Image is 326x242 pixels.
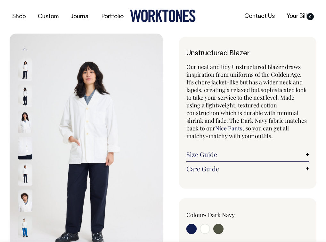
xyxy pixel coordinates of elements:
[99,12,126,22] a: Portfolio
[68,12,92,22] a: Journal
[18,111,32,133] img: off-white
[18,163,32,186] img: off-white
[186,50,309,58] h1: Unstructured Blazer
[18,59,32,81] img: off-white
[10,12,29,22] a: Shop
[18,216,32,238] img: off-white
[18,190,32,212] img: off-white
[186,211,235,219] div: Colour
[186,165,309,173] a: Care Guide
[186,63,307,132] span: Our neat and tidy Unstructured Blazer draws inspiration from uniforms of the Golden Age. It's cho...
[18,137,32,160] img: off-white
[208,211,235,219] label: Dark Navy
[307,13,314,20] span: 0
[186,124,289,140] span: , so you can get all matchy-matchy with your outfits.
[35,12,61,22] a: Custom
[242,11,277,22] a: Contact Us
[18,85,32,107] img: off-white
[186,151,309,158] a: Size Guide
[215,124,242,132] a: Nice Pants
[284,11,316,22] a: Your Bill0
[20,42,30,57] button: Previous
[204,211,207,219] span: •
